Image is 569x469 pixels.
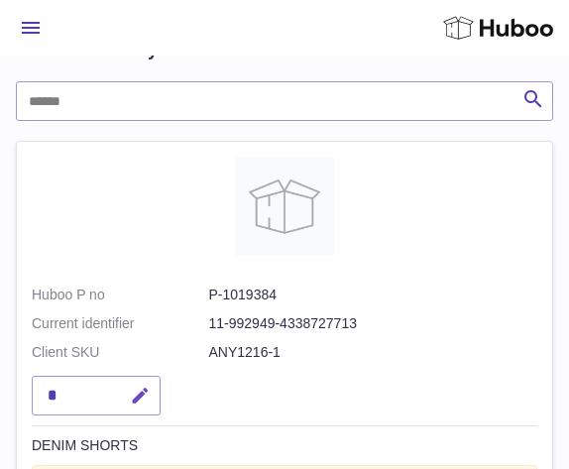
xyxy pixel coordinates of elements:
dd: 11-992949-4338727713 [209,314,538,333]
dt: Client SKU [32,343,209,362]
dt: Current identifier [32,314,209,333]
img: DENIM SHORTS [235,157,334,256]
dd: P-1019384 [209,286,538,304]
dt: Huboo P no [32,286,209,304]
dd: ANY1216-1 [209,343,538,362]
